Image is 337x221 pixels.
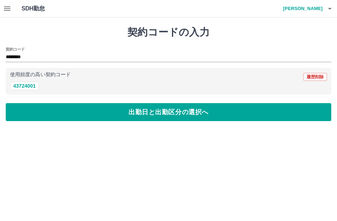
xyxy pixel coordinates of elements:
[6,46,25,52] h2: 契約コード
[10,82,39,90] button: 43724001
[303,73,327,81] button: 履歴削除
[6,26,331,38] h1: 契約コードの入力
[10,72,71,77] p: 使用頻度の高い契約コード
[6,103,331,121] button: 出勤日と出勤区分の選択へ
